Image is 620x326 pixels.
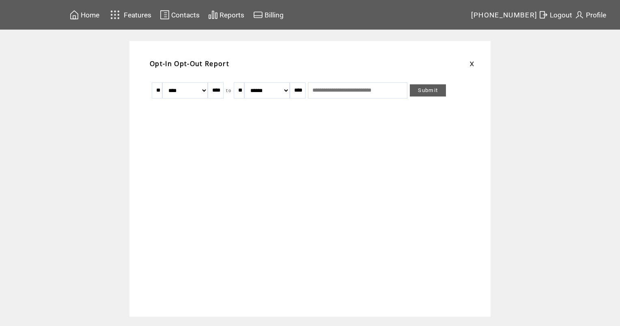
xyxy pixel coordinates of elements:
[150,59,229,68] span: Opt-In Opt-Out Report
[573,9,607,21] a: Profile
[265,11,284,19] span: Billing
[171,11,200,19] span: Contacts
[108,8,122,21] img: features.svg
[208,10,218,20] img: chart.svg
[159,9,201,21] a: Contacts
[124,11,151,19] span: Features
[252,9,285,21] a: Billing
[586,11,606,19] span: Profile
[69,10,79,20] img: home.svg
[107,7,153,23] a: Features
[226,88,231,93] span: to
[81,11,99,19] span: Home
[538,10,548,20] img: exit.svg
[220,11,244,19] span: Reports
[550,11,572,19] span: Logout
[410,84,446,97] a: Submit
[575,10,584,20] img: profile.svg
[471,11,538,19] span: [PHONE_NUMBER]
[207,9,245,21] a: Reports
[160,10,170,20] img: contacts.svg
[253,10,263,20] img: creidtcard.svg
[68,9,101,21] a: Home
[537,9,573,21] a: Logout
